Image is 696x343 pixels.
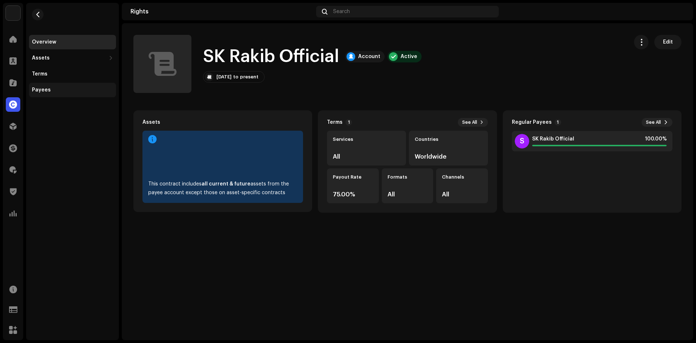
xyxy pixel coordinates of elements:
[555,119,561,126] p-badge: 1
[32,39,56,45] div: Overview
[203,45,339,68] h1: SK Rakib Official
[29,83,116,97] re-m-nav-item: Payees
[32,87,51,93] div: Payees
[333,9,350,15] span: Search
[216,74,232,80] div: [DATE]
[663,35,673,49] span: Edit
[142,119,160,125] div: Assets
[358,54,380,60] div: Account
[327,119,343,125] div: Terms
[642,118,672,127] button: See All
[442,191,482,197] div: All
[202,181,250,187] strong: all current & future
[130,9,313,15] div: Rights
[673,6,684,17] img: d2dfa519-7ee0-40c3-937f-a0ec5b610b05
[654,35,681,49] button: Edit
[512,119,552,125] div: Regular Payees
[233,74,239,80] div: to
[240,74,258,80] div: present
[515,134,529,148] div: S
[345,119,352,126] p-badge: 1
[388,174,427,180] div: Formats
[29,67,116,81] re-m-nav-item: Terms
[29,35,116,49] re-m-nav-item: Overview
[458,118,488,127] button: See All
[388,191,427,197] div: All
[415,136,482,142] div: Countries
[333,191,373,197] div: 75.00%
[32,55,50,61] div: Assets
[415,154,482,160] div: Worldwide
[462,119,477,125] span: See All
[6,6,20,20] img: bb356b9b-6e90-403f-adc8-c282c7c2e227
[333,136,400,142] div: Services
[646,119,661,125] span: See All
[645,136,667,142] span: 100.00%
[29,51,116,65] re-m-nav-dropdown: Assets
[442,174,482,180] div: Channels
[532,136,574,142] span: SK Rakib Official
[148,180,297,197] div: This contract includes assets from the payee account except those on asset-specific contracts
[333,174,373,180] div: Payout Rate
[401,54,417,60] div: Active
[333,154,400,160] div: All
[32,71,47,77] div: Terms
